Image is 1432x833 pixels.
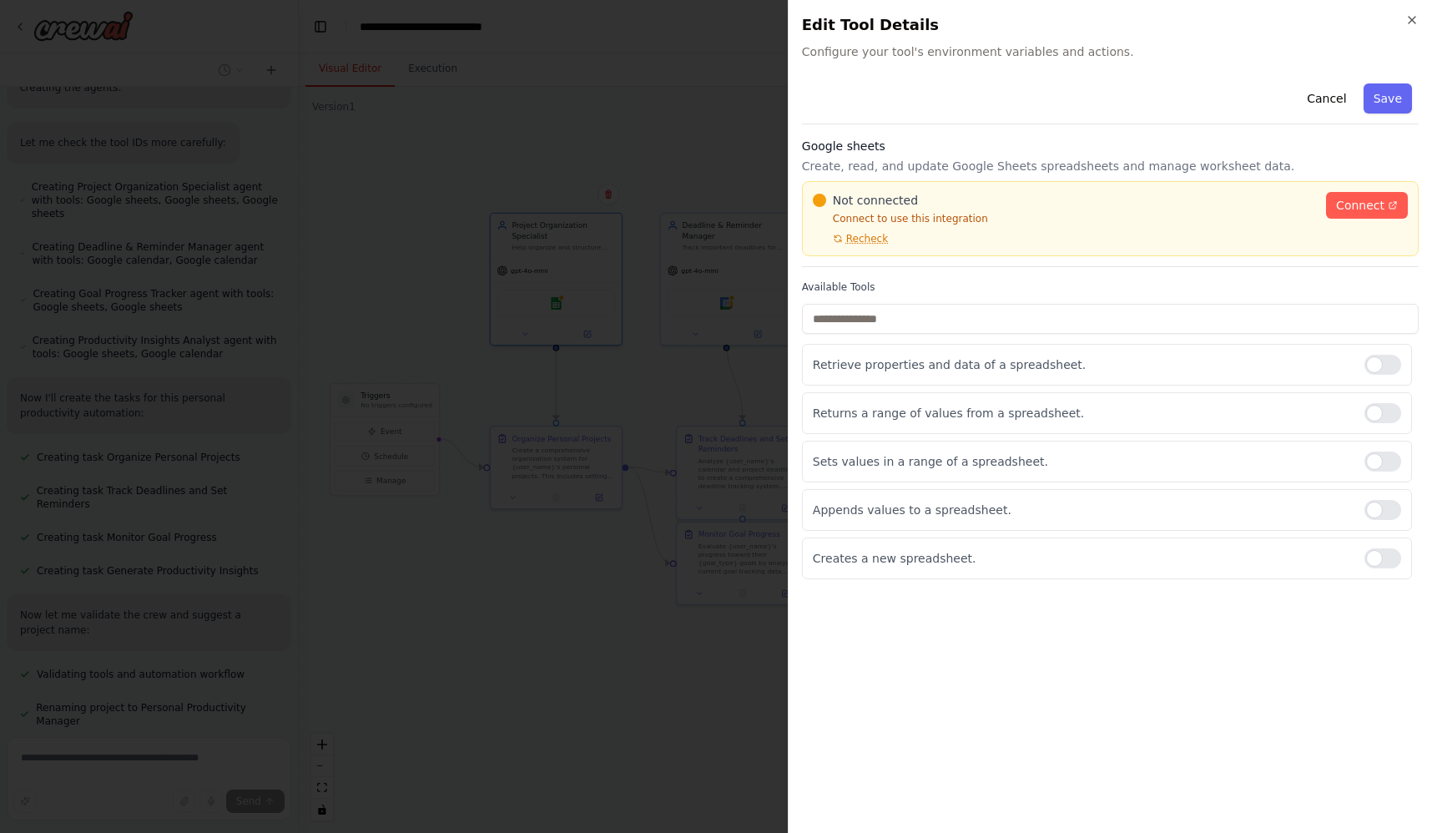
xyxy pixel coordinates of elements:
label: Available Tools [802,280,1419,294]
p: Sets values in a range of a spreadsheet. [813,453,1351,470]
button: Cancel [1297,83,1356,114]
h3: Google sheets [802,138,1419,154]
a: Connect [1326,192,1408,219]
span: Connect [1336,197,1384,214]
p: Creates a new spreadsheet. [813,550,1351,567]
p: Create, read, and update Google Sheets spreadsheets and manage worksheet data. [802,158,1419,174]
h2: Edit Tool Details [802,13,1419,37]
p: Returns a range of values from a spreadsheet. [813,405,1351,422]
span: Configure your tool's environment variables and actions. [802,43,1419,60]
span: Not connected [833,192,918,209]
button: Recheck [813,232,888,245]
span: Recheck [846,232,888,245]
button: Save [1364,83,1412,114]
p: Appends values to a spreadsheet. [813,502,1351,518]
p: Connect to use this integration [813,212,1316,225]
p: Retrieve properties and data of a spreadsheet. [813,356,1351,373]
